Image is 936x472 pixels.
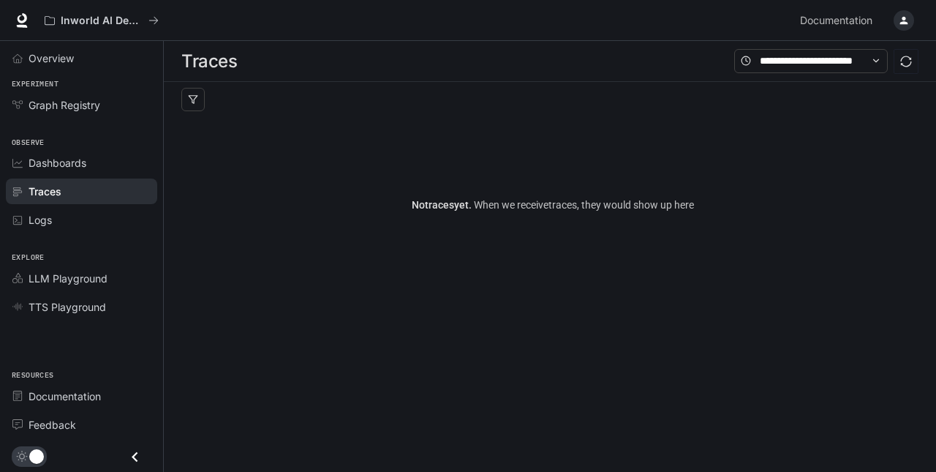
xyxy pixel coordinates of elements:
[6,207,157,233] a: Logs
[6,412,157,438] a: Feedback
[181,47,237,76] h1: Traces
[412,197,694,213] article: No traces yet.
[472,199,694,211] span: When we receive traces , they would show up here
[29,184,61,199] span: Traces
[6,45,157,71] a: Overview
[29,389,101,404] span: Documentation
[29,155,86,171] span: Dashboards
[6,294,157,320] a: TTS Playground
[29,271,107,286] span: LLM Playground
[29,50,74,66] span: Overview
[29,212,52,228] span: Logs
[900,56,912,67] span: sync
[118,442,151,472] button: Close drawer
[6,266,157,291] a: LLM Playground
[6,150,157,176] a: Dashboards
[61,15,143,27] p: Inworld AI Demos
[29,417,76,432] span: Feedback
[29,97,100,113] span: Graph Registry
[29,299,106,315] span: TTS Playground
[6,179,157,204] a: Traces
[29,448,44,464] span: Dark mode toggle
[38,6,165,35] button: All workspaces
[794,6,883,35] a: Documentation
[6,383,157,409] a: Documentation
[800,12,872,30] span: Documentation
[6,92,157,118] a: Graph Registry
